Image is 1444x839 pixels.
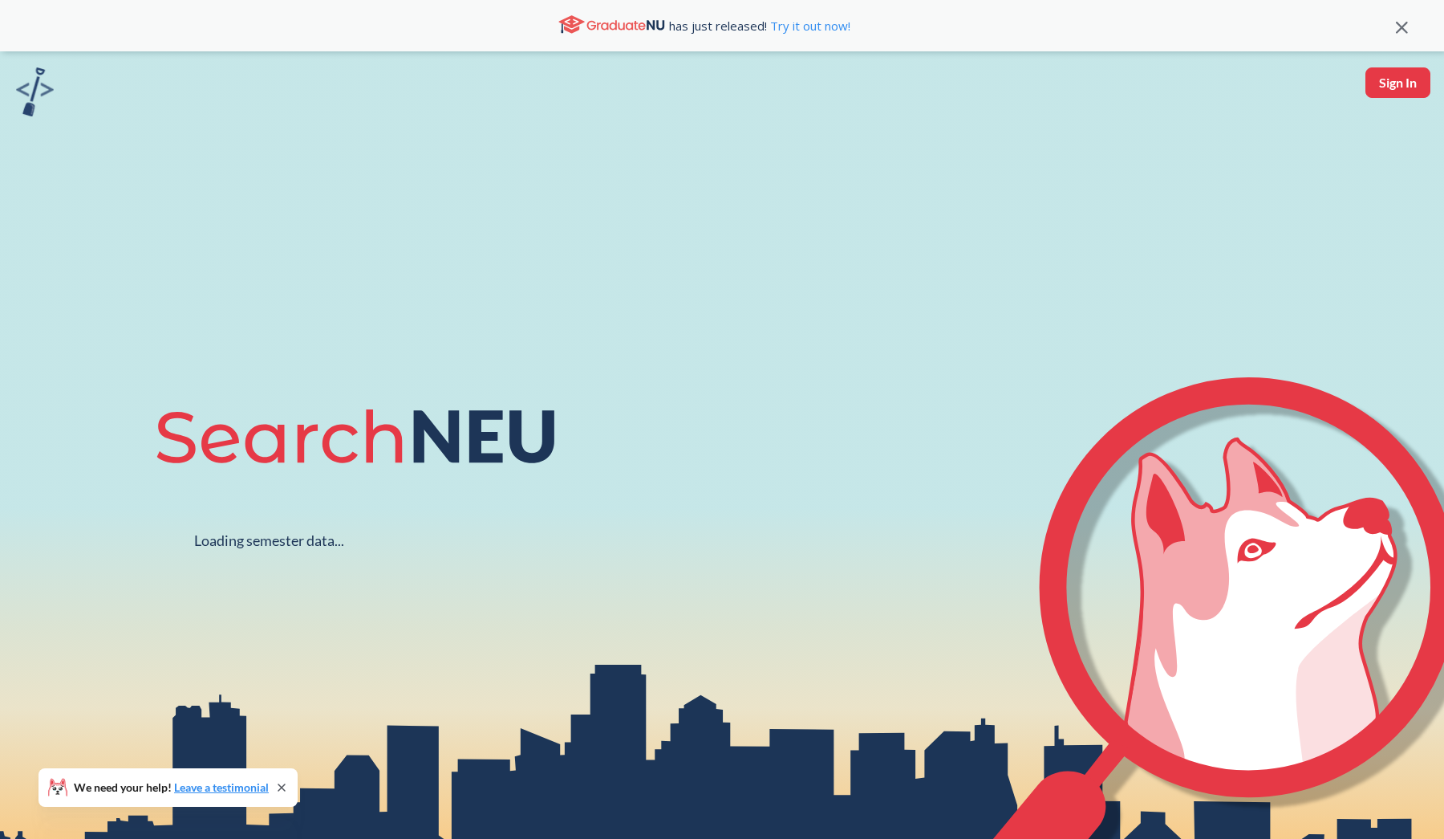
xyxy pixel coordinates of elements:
[767,18,850,34] a: Try it out now!
[74,782,269,793] span: We need your help!
[669,17,850,35] span: has just released!
[1365,67,1430,98] button: Sign In
[16,67,54,121] a: sandbox logo
[16,67,54,116] img: sandbox logo
[194,532,344,550] div: Loading semester data...
[174,780,269,794] a: Leave a testimonial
